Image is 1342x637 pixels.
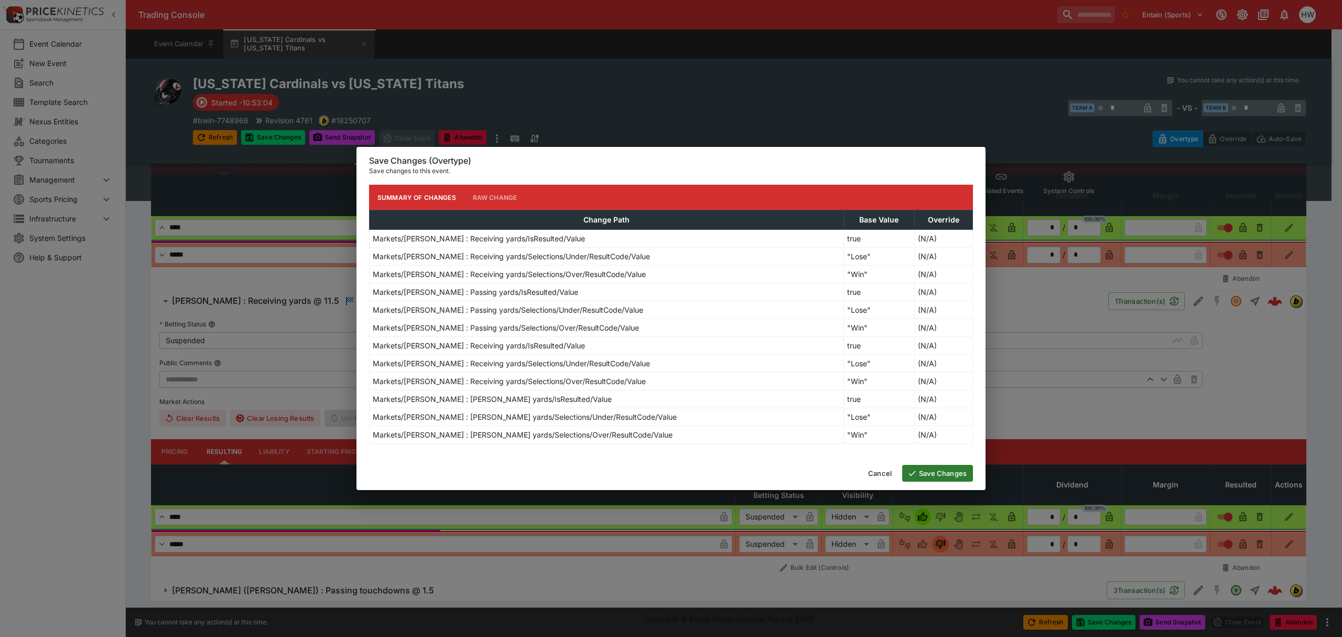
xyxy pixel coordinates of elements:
[844,230,914,248] td: true
[369,185,464,210] button: Summary of Changes
[914,283,972,301] td: (N/A)
[914,248,972,266] td: (N/A)
[373,304,643,315] p: Markets/[PERSON_NAME] : Passing yards/Selections/Under/ResultCode/Value
[464,185,526,210] button: Raw Change
[370,210,844,230] th: Change Path
[914,408,972,426] td: (N/A)
[914,210,972,230] th: Override
[373,251,650,262] p: Markets/[PERSON_NAME] : Receiving yards/Selections/Under/ResultCode/Value
[844,248,914,266] td: "Lose"
[369,166,973,176] p: Save changes to this event.
[902,465,973,482] button: Save Changes
[844,210,914,230] th: Base Value
[373,358,650,369] p: Markets/[PERSON_NAME] : Receiving yards/Selections/Under/ResultCode/Value
[914,230,972,248] td: (N/A)
[373,376,646,387] p: Markets/[PERSON_NAME] : Receiving yards/Selections/Over/ResultCode/Value
[914,266,972,283] td: (N/A)
[844,426,914,444] td: "Win"
[844,355,914,373] td: "Lose"
[373,269,646,280] p: Markets/[PERSON_NAME] : Receiving yards/Selections/Over/ResultCode/Value
[914,319,972,337] td: (N/A)
[914,337,972,355] td: (N/A)
[914,355,972,373] td: (N/A)
[844,337,914,355] td: true
[914,301,972,319] td: (N/A)
[914,390,972,408] td: (N/A)
[844,301,914,319] td: "Lose"
[844,319,914,337] td: "Win"
[373,286,578,298] p: Markets/[PERSON_NAME] : Passing yards/IsResulted/Value
[373,340,585,351] p: Markets/[PERSON_NAME] : Receiving yards/IsResulted/Value
[844,283,914,301] td: true
[373,322,639,333] p: Markets/[PERSON_NAME] : Passing yards/Selections/Over/ResultCode/Value
[369,155,973,166] h6: Save Changes (Overtype)
[914,426,972,444] td: (N/A)
[844,373,914,390] td: "Win"
[844,266,914,283] td: "Win"
[373,233,585,244] p: Markets/[PERSON_NAME] : Receiving yards/IsResulted/Value
[373,411,677,422] p: Markets/[PERSON_NAME] : [PERSON_NAME] yards/Selections/Under/ResultCode/Value
[844,408,914,426] td: "Lose"
[914,373,972,390] td: (N/A)
[862,465,898,482] button: Cancel
[373,429,673,440] p: Markets/[PERSON_NAME] : [PERSON_NAME] yards/Selections/Over/ResultCode/Value
[373,394,612,405] p: Markets/[PERSON_NAME] : [PERSON_NAME] yards/IsResulted/Value
[844,390,914,408] td: true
